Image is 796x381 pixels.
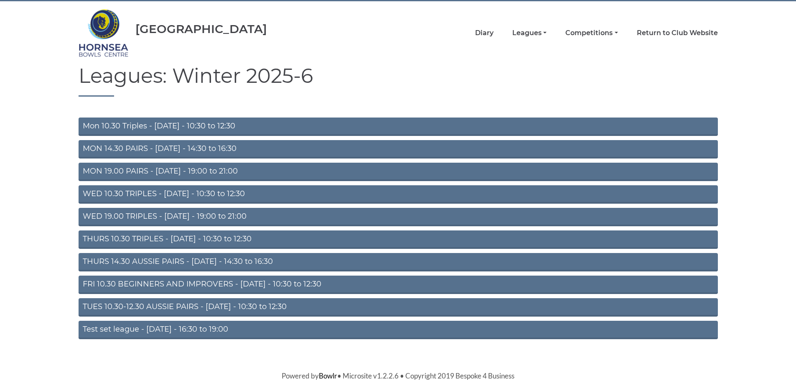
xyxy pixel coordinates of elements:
a: Competitions [565,28,618,38]
div: [GEOGRAPHIC_DATA] [135,23,267,36]
img: Hornsea Bowls Centre [79,4,129,62]
a: TUES 10.30-12.30 AUSSIE PAIRS - [DATE] - 10:30 to 12:30 [79,298,718,317]
a: Bowlr [319,371,337,380]
a: MON 19.00 PAIRS - [DATE] - 19:00 to 21:00 [79,163,718,181]
a: Return to Club Website [637,28,718,38]
a: FRI 10.30 BEGINNERS AND IMPROVERS - [DATE] - 10:30 to 12:30 [79,276,718,294]
a: Mon 10.30 Triples - [DATE] - 10:30 to 12:30 [79,118,718,136]
a: WED 19.00 TRIPLES - [DATE] - 19:00 to 21:00 [79,208,718,226]
a: THURS 10.30 TRIPLES - [DATE] - 10:30 to 12:30 [79,230,718,249]
a: Test set league - [DATE] - 16:30 to 19:00 [79,321,718,339]
a: THURS 14.30 AUSSIE PAIRS - [DATE] - 14:30 to 16:30 [79,253,718,271]
h1: Leagues: Winter 2025-6 [79,65,718,97]
a: MON 14.30 PAIRS - [DATE] - 14:30 to 16:30 [79,140,718,159]
a: Diary [475,28,493,38]
a: Leagues [512,28,547,38]
a: WED 10.30 TRIPLES - [DATE] - 10:30 to 12:30 [79,185,718,204]
span: Powered by • Microsite v1.2.2.6 • Copyright 2019 Bespoke 4 Business [282,371,514,380]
